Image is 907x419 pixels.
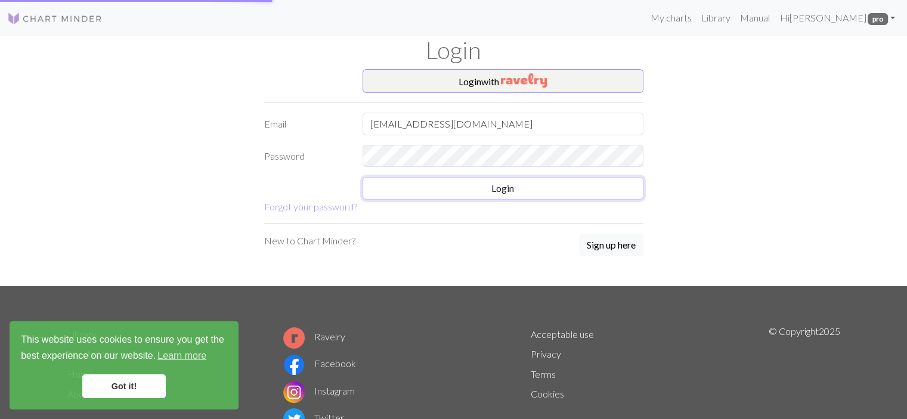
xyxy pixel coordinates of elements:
a: Manual [735,6,775,30]
a: learn more about cookies [156,347,208,365]
a: Acceptable use [531,328,594,340]
a: Instagram [283,385,355,396]
div: cookieconsent [10,321,239,409]
a: Cookies [531,388,564,399]
img: Logo [7,11,103,26]
button: Sign up here [579,234,643,256]
a: Facebook [283,358,356,369]
img: Ravelry logo [283,327,305,349]
a: Privacy [531,348,561,359]
img: Facebook logo [283,354,305,375]
label: Password [257,145,355,167]
button: Loginwith [363,69,643,93]
a: dismiss cookie message [82,374,166,398]
p: New to Chart Minder? [264,234,355,248]
a: Ravelry [283,331,345,342]
span: This website uses cookies to ensure you get the best experience on our website. [21,333,227,365]
label: Email [257,113,355,135]
span: pro [868,13,888,25]
img: Ravelry [501,73,547,88]
a: Sign up here [579,234,643,257]
img: Instagram logo [283,381,305,403]
a: Hi[PERSON_NAME] pro [775,6,900,30]
h1: Login [60,36,847,64]
button: Login [363,177,643,200]
a: Forgot your password? [264,201,357,212]
a: Library [696,6,735,30]
a: Terms [531,368,556,380]
a: My charts [646,6,696,30]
